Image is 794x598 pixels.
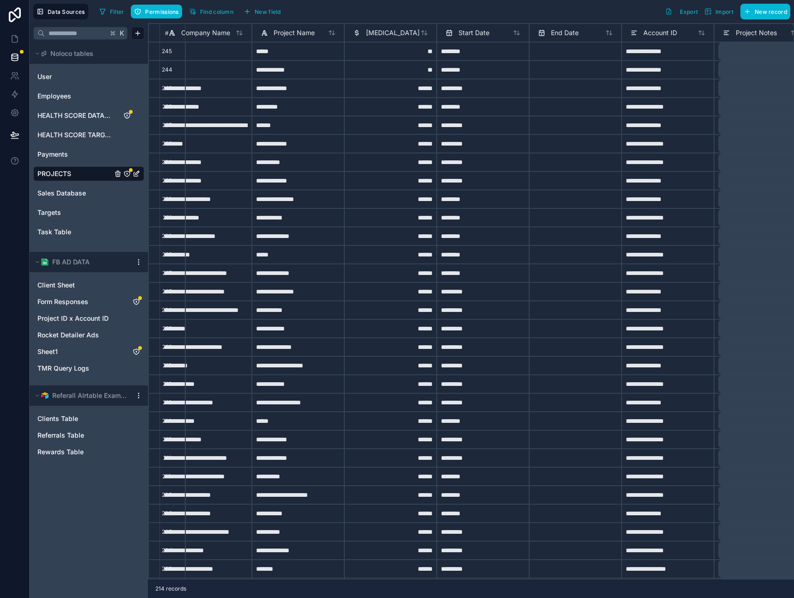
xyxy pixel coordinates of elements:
[680,8,698,15] span: Export
[163,362,171,369] div: 219
[162,251,172,258] div: 229
[37,330,99,340] span: Rocket Detailer Ads
[162,528,172,536] div: 205
[162,269,172,277] div: 227
[33,186,144,201] div: Sales Database
[33,328,144,342] div: Rocket Detailer Ads
[37,189,86,198] span: Sales Database
[33,411,144,426] div: Clients Table
[52,257,90,267] span: FB AD DATA
[37,447,122,457] a: Rewards Table
[162,491,172,499] div: 209
[33,205,144,220] div: Targets
[37,447,84,457] span: Rewards Table
[37,297,122,306] a: Form Responses
[37,227,71,237] span: Task Table
[33,278,144,293] div: Client Sheet
[33,69,144,84] div: User
[37,111,112,120] a: HEALTH SCORE DATABASE
[162,177,172,184] div: 233
[157,30,177,37] div: #
[37,431,84,440] span: Referrals Table
[33,361,144,376] div: TMR Query Logs
[255,8,281,15] span: New field
[33,225,144,239] div: Task Table
[162,66,172,73] div: 244
[163,454,171,462] div: 211
[37,92,71,101] span: Employees
[37,347,58,356] span: Sheet1
[162,325,172,332] div: 223
[662,4,701,19] button: Export
[37,72,112,81] a: User
[33,445,144,459] div: Rewards Table
[37,92,112,101] a: Employees
[740,4,790,19] button: New record
[48,8,85,15] span: Data Sources
[37,414,122,423] a: Clients Table
[52,391,127,400] span: Referall AIrtable Example
[33,344,144,359] div: Sheet1
[162,140,172,147] div: 236
[33,389,131,402] button: Airtable LogoReferall AIrtable Example
[458,28,489,37] span: Start Date
[37,150,112,159] a: Payments
[240,5,284,18] button: New field
[37,364,89,373] span: TMR Query Logs
[37,281,75,290] span: Client Sheet
[162,288,172,295] div: 225
[37,314,109,323] span: Project ID x Account ID
[110,8,124,15] span: Filter
[33,256,131,268] button: Google Sheets logoFB AD DATA
[163,399,171,406] div: 216
[37,208,112,217] a: Targets
[162,343,172,351] div: 222
[200,8,233,15] span: Find column
[33,311,144,326] div: Project ID x Account ID
[162,232,172,240] div: 230
[162,473,171,480] div: 210
[41,258,49,266] img: Google Sheets logo
[145,8,178,15] span: Permissions
[551,28,579,37] span: End Date
[119,30,125,37] span: K
[33,89,144,104] div: Employees
[37,281,122,290] a: Client Sheet
[37,297,88,306] span: Form Responses
[37,347,122,356] a: Sheet1
[37,414,78,423] span: Clients Table
[755,8,787,15] span: New record
[37,150,68,159] span: Payments
[162,306,172,314] div: 224
[162,103,172,110] div: 238
[162,122,172,129] div: 237
[131,5,185,18] a: Permissions
[643,28,677,37] span: Account ID
[37,208,61,217] span: Targets
[162,85,172,92] div: 240
[155,585,186,592] span: 214 records
[181,28,230,37] span: Company Name
[37,227,112,237] a: Task Table
[41,392,49,399] img: Airtable Logo
[33,294,144,309] div: Form Responses
[37,130,112,140] a: HEALTH SCORE TARGET
[162,417,171,425] div: 214
[37,169,112,178] a: PROJECTS
[33,147,144,162] div: Payments
[33,47,139,60] button: Noloco tables
[37,330,122,340] a: Rocket Detailer Ads
[96,5,128,18] button: Filter
[715,8,733,15] span: Import
[737,4,790,19] a: New record
[366,28,420,37] span: [MEDICAL_DATA]
[37,72,52,81] span: User
[37,364,122,373] a: TMR Query Logs
[736,28,777,37] span: Project Notes
[162,547,172,554] div: 204
[163,436,171,443] div: 213
[37,314,122,323] a: Project ID x Account ID
[163,380,171,388] div: 218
